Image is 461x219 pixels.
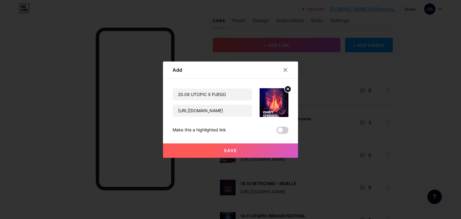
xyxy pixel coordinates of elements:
div: Make this a highlighted link [173,127,226,134]
input: URL [173,105,252,117]
input: Title [173,88,252,100]
div: Add [173,66,182,73]
button: Save [163,143,298,158]
span: Save [224,148,237,153]
img: link_thumbnail [260,88,288,117]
